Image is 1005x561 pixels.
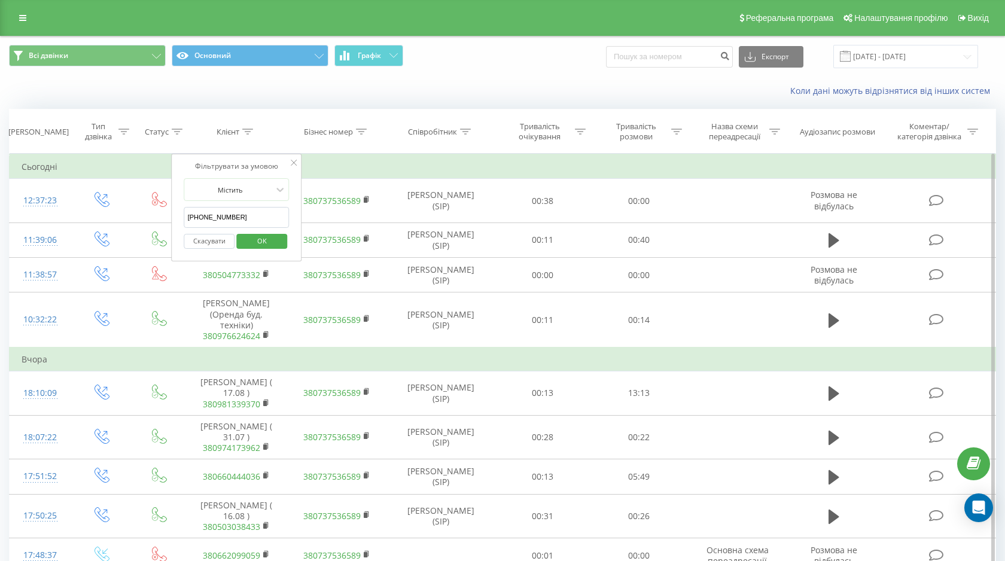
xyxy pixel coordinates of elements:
[203,471,260,482] a: 380660444036
[22,189,59,212] div: 12:37:23
[187,292,287,347] td: [PERSON_NAME] (Оренда буд. техніки)
[81,121,115,142] div: Тип дзвінка
[145,127,169,137] div: Статус
[22,426,59,449] div: 18:07:22
[304,127,353,137] div: Бізнес номер
[591,258,687,292] td: 00:00
[495,415,591,459] td: 00:28
[495,222,591,257] td: 00:11
[591,179,687,223] td: 00:00
[187,415,287,459] td: [PERSON_NAME] ( 31.07 )
[303,314,361,325] a: 380737536589
[790,85,996,96] a: Коли дані можуть відрізнятися вiд інших систем
[303,431,361,443] a: 380737536589
[591,415,687,459] td: 00:22
[22,504,59,528] div: 17:50:25
[591,371,687,416] td: 13:13
[187,371,287,416] td: [PERSON_NAME] ( 17.08 )
[358,51,381,60] span: Графік
[591,494,687,538] td: 00:26
[303,550,361,561] a: 380737536589
[495,459,591,494] td: 00:13
[22,382,59,405] div: 18:10:09
[303,269,361,280] a: 380737536589
[811,189,857,211] span: Розмова не відбулась
[203,442,260,453] a: 380974173962
[203,330,260,342] a: 380976624624
[746,13,834,23] span: Реферальна програма
[387,459,495,494] td: [PERSON_NAME] (SIP)
[245,231,279,250] span: OK
[203,269,260,280] a: 380504773332
[739,46,803,68] button: Експорт
[22,465,59,488] div: 17:51:52
[964,493,993,522] div: Open Intercom Messenger
[387,222,495,257] td: [PERSON_NAME] (SIP)
[702,121,766,142] div: Назва схеми переадресації
[495,371,591,416] td: 00:13
[334,45,403,66] button: Графік
[591,459,687,494] td: 05:49
[10,155,996,179] td: Сьогодні
[29,51,68,60] span: Всі дзвінки
[203,550,260,561] a: 380662099059
[10,347,996,371] td: Вчора
[9,45,166,66] button: Всі дзвінки
[387,415,495,459] td: [PERSON_NAME] (SIP)
[495,494,591,538] td: 00:31
[387,494,495,538] td: [PERSON_NAME] (SIP)
[303,387,361,398] a: 380737536589
[22,228,59,252] div: 11:39:06
[303,471,361,482] a: 380737536589
[387,371,495,416] td: [PERSON_NAME] (SIP)
[203,521,260,532] a: 380503038433
[606,46,733,68] input: Пошук за номером
[8,127,69,137] div: [PERSON_NAME]
[604,121,668,142] div: Тривалість розмови
[811,264,857,286] span: Розмова не відбулась
[387,179,495,223] td: [PERSON_NAME] (SIP)
[184,234,235,249] button: Скасувати
[22,308,59,331] div: 10:32:22
[172,45,328,66] button: Основний
[495,179,591,223] td: 00:38
[968,13,989,23] span: Вихід
[387,292,495,347] td: [PERSON_NAME] (SIP)
[387,258,495,292] td: [PERSON_NAME] (SIP)
[408,127,457,137] div: Співробітник
[303,195,361,206] a: 380737536589
[800,127,875,137] div: Аудіозапис розмови
[303,510,361,522] a: 380737536589
[591,292,687,347] td: 00:14
[495,292,591,347] td: 00:11
[303,234,361,245] a: 380737536589
[217,127,239,137] div: Клієнт
[894,121,964,142] div: Коментар/категорія дзвінка
[591,222,687,257] td: 00:40
[184,207,290,228] input: Введіть значення
[854,13,948,23] span: Налаштування профілю
[22,263,59,286] div: 11:38:57
[495,258,591,292] td: 00:00
[184,160,290,172] div: Фільтрувати за умовою
[187,494,287,538] td: [PERSON_NAME] ( 16.08 )
[236,234,287,249] button: OK
[508,121,572,142] div: Тривалість очікування
[203,398,260,410] a: 380981339370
